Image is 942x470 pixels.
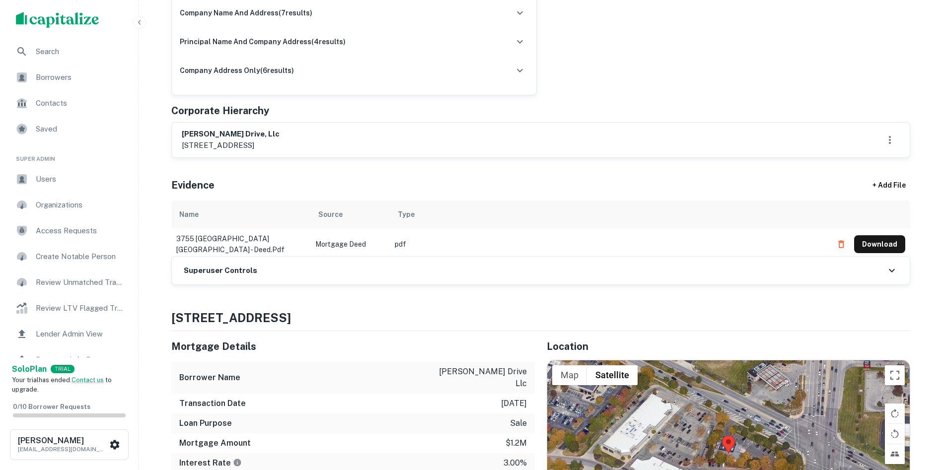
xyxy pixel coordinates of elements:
th: Source [310,201,390,228]
span: Lender Admin View [36,328,125,340]
h5: Mortgage Details [171,339,535,354]
a: Contacts [8,91,131,115]
a: Borrower Info Requests [8,348,131,372]
p: [DATE] [501,398,527,409]
p: [EMAIL_ADDRESS][DOMAIN_NAME] [18,445,107,454]
span: Borrowers [36,71,125,83]
a: Borrowers [8,66,131,89]
h6: Interest Rate [179,457,242,469]
h6: company address only ( 6 results) [180,65,294,76]
button: Delete file [832,236,850,252]
h6: company name and address ( 7 results) [180,7,312,18]
th: Name [171,201,310,228]
p: [STREET_ADDRESS] [182,139,280,151]
a: Review Unmatched Transactions [8,270,131,294]
button: Download [854,235,905,253]
h6: [PERSON_NAME] drive, llc [182,129,280,140]
button: Tilt map [885,444,905,464]
a: SoloPlan [12,363,47,375]
span: Saved [36,123,125,135]
button: Rotate map counterclockwise [885,424,905,444]
h6: Transaction Date [179,398,246,409]
span: Search [36,46,125,58]
li: Super Admin [8,143,131,167]
button: Show satellite imagery [587,365,638,385]
span: 0 / 10 Borrower Requests [13,403,90,410]
img: capitalize-logo.png [16,12,99,28]
td: pdf [390,228,827,260]
h6: principal name and company address ( 4 results) [180,36,346,47]
div: Source [318,208,343,220]
a: Create Notable Person [8,245,131,269]
td: 3755 [GEOGRAPHIC_DATA] [GEOGRAPHIC_DATA] - deed.pdf [171,228,310,260]
span: Organizations [36,199,125,211]
div: + Add File [855,177,924,195]
a: Organizations [8,193,131,217]
p: [PERSON_NAME] drive llc [437,366,527,390]
div: TRIAL [51,365,74,373]
p: sale [510,417,527,429]
a: Lender Admin View [8,322,131,346]
span: Review Unmatched Transactions [36,276,125,288]
button: Show street map [552,365,587,385]
iframe: Chat Widget [892,391,942,438]
span: Review LTV Flagged Transactions [36,302,125,314]
a: Review LTV Flagged Transactions [8,296,131,320]
button: [PERSON_NAME][EMAIL_ADDRESS][DOMAIN_NAME] [10,429,129,460]
h6: Superuser Controls [184,265,257,276]
h6: Loan Purpose [179,417,232,429]
th: Type [390,201,827,228]
button: Rotate map clockwise [885,403,905,423]
h5: Evidence [171,178,215,193]
span: Users [36,173,125,185]
h5: Location [547,339,910,354]
span: Access Requests [36,225,125,237]
h6: [PERSON_NAME] [18,437,107,445]
div: scrollable content [171,201,910,256]
span: Your trial has ended. to upgrade. [12,376,112,394]
span: Create Notable Person [36,251,125,263]
a: Saved [8,117,131,141]
a: Contact us [72,376,104,384]
button: Toggle fullscreen view [885,365,905,385]
span: Borrower Info Requests [36,354,125,366]
strong: Solo Plan [12,364,47,374]
h6: Borrower Name [179,372,240,384]
h5: Corporate Hierarchy [171,103,269,118]
div: Name [179,208,199,220]
svg: The interest rates displayed on the website are for informational purposes only and may be report... [233,458,242,467]
a: Users [8,167,131,191]
h4: [STREET_ADDRESS] [171,309,910,327]
p: 3.00% [504,457,527,469]
span: Contacts [36,97,125,109]
div: Type [398,208,415,220]
a: Access Requests [8,219,131,243]
h6: Mortgage Amount [179,437,251,449]
p: $1.2m [506,437,527,449]
a: Search [8,40,131,64]
td: Mortgage Deed [310,228,390,260]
